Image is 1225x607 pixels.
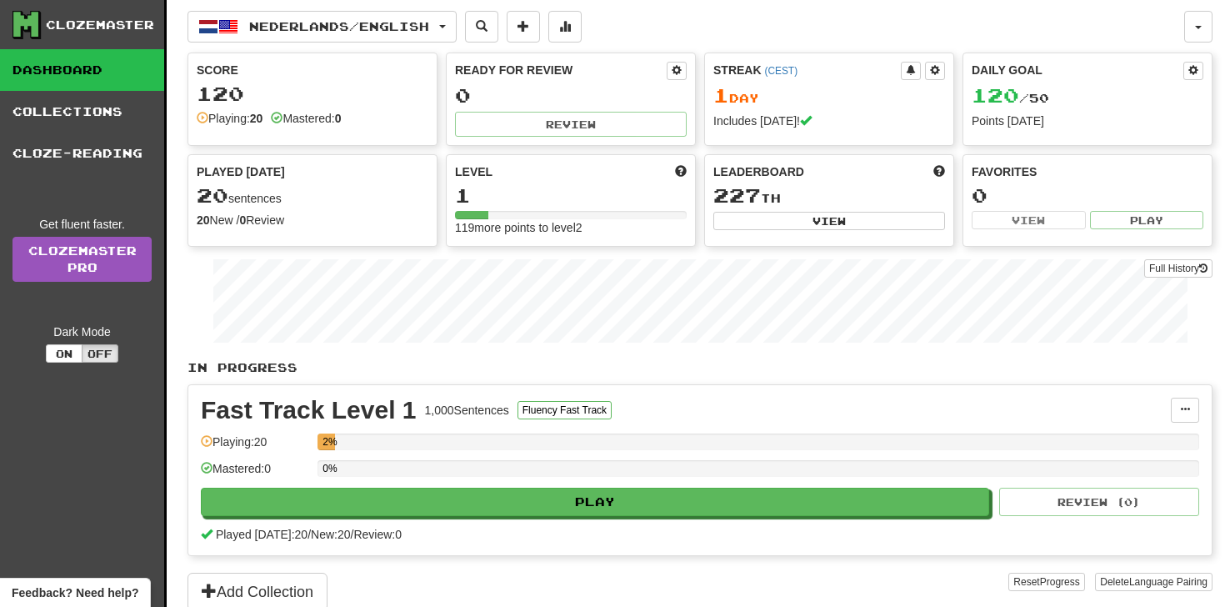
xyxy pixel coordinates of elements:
a: (CEST) [764,65,797,77]
a: ClozemasterPro [12,237,152,282]
button: Play [201,488,989,516]
div: Day [713,85,945,107]
button: DeleteLanguage Pairing [1095,573,1212,591]
strong: 20 [197,213,210,227]
div: Mastered: 0 [201,460,309,488]
div: 0 [455,85,687,106]
span: Leaderboard [713,163,804,180]
div: Daily Goal [972,62,1183,80]
span: Played [DATE] [197,163,285,180]
button: ResetProgress [1008,573,1084,591]
button: On [46,344,82,363]
button: Nederlands/English [187,11,457,43]
button: Off [82,344,118,363]
strong: 0 [335,112,342,125]
span: Language Pairing [1129,576,1207,588]
span: Nederlands / English [249,19,429,33]
span: Open feedback widget [12,584,138,601]
button: Review [455,112,687,137]
div: th [713,185,945,207]
div: 2% [322,434,335,450]
div: Favorites [972,163,1203,180]
span: 20 [197,183,228,207]
div: New / Review [197,212,428,228]
div: Ready for Review [455,62,667,78]
span: / [351,528,354,541]
div: 0 [972,185,1203,206]
span: 1 [713,83,729,107]
div: Score [197,62,428,78]
div: Mastered: [271,110,341,127]
button: More stats [548,11,582,43]
span: 120 [972,83,1019,107]
div: 119 more points to level 2 [455,219,687,236]
strong: 0 [239,213,246,227]
div: Clozemaster [46,17,154,33]
div: Get fluent faster. [12,216,152,233]
div: Playing: [197,110,262,127]
span: 227 [713,183,761,207]
span: Score more points to level up [675,163,687,180]
div: Dark Mode [12,324,152,340]
button: View [713,212,945,230]
span: / [307,528,311,541]
span: Progress [1040,576,1080,588]
span: Level [455,163,492,180]
div: Playing: 20 [201,434,309,461]
div: Streak [713,62,901,78]
button: Play [1090,211,1204,229]
strong: 20 [250,112,263,125]
span: / 50 [972,91,1049,105]
div: Points [DATE] [972,113,1203,129]
div: 1 [455,185,687,206]
button: Add sentence to collection [507,11,540,43]
span: This week in points, UTC [933,163,945,180]
button: Full History [1144,259,1212,278]
div: Fast Track Level 1 [201,398,417,423]
span: New: 20 [311,528,350,541]
span: Review: 0 [353,528,402,541]
button: Fluency Fast Track [517,401,612,419]
div: 120 [197,83,428,104]
div: sentences [197,185,428,207]
button: Search sentences [465,11,498,43]
div: Includes [DATE]! [713,113,945,129]
p: In Progress [187,359,1212,376]
button: View [972,211,1086,229]
button: Review (0) [999,488,1199,516]
span: Played [DATE]: 20 [216,528,307,541]
div: 1,000 Sentences [425,402,509,419]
